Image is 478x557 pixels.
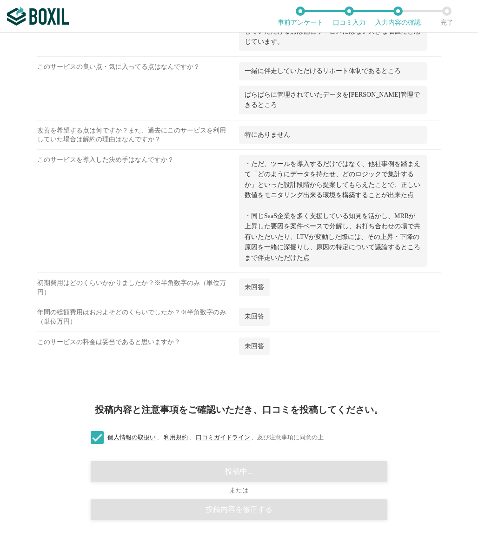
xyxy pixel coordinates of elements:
a: 口コミガイドライン [195,434,251,441]
li: 事前アンケート [276,7,325,26]
span: 一緒に伴走していただけるサポート体制であるところ [245,67,401,74]
a: 個人情報の取扱い [106,434,157,441]
li: 入力内容の確認 [373,7,422,26]
span: 未回答 [245,284,264,291]
div: 年間の総額費用はおおよそどのくらいでしたか？※半角数字のみ（単位万円） [37,308,239,331]
li: 口コミ入力 [325,7,373,26]
img: ボクシルSaaS_ロゴ [7,7,69,26]
div: このサービスの良い点・気に入ってる点はなんですか？ [37,62,239,119]
span: 未回答 [245,343,264,350]
div: このサービスの料金は妥当であると思いますか？ [37,338,239,361]
label: 、 、 、 及び注意事項に同意の上 [83,433,324,443]
span: ばらばらに管理されていたデータを[PERSON_NAME]管理できるところ [245,91,420,108]
div: このサービスを導入した決め手はなんですか？ [37,155,239,272]
li: 完了 [422,7,471,26]
div: 初期費用はどのくらいかかりましたか？※半角数字のみ（単位万円） [37,278,239,302]
span: 未回答 [245,313,264,320]
span: ・ただ、ツールを導入するだけではなく、他社事例を踏まえて「どのようにデータを持たせ、どのロジックで集計するか」といった設計段階から提案してもらえたことで、正しい数値をモニタリング出来る環境を構築... [245,160,420,261]
div: 改善を希望する点は何ですか？また、過去にこのサービスを利用していた場合は解約の理由はなんですか？ [37,126,239,149]
a: 利用規約 [163,434,189,441]
span: 特にありません [245,131,290,138]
